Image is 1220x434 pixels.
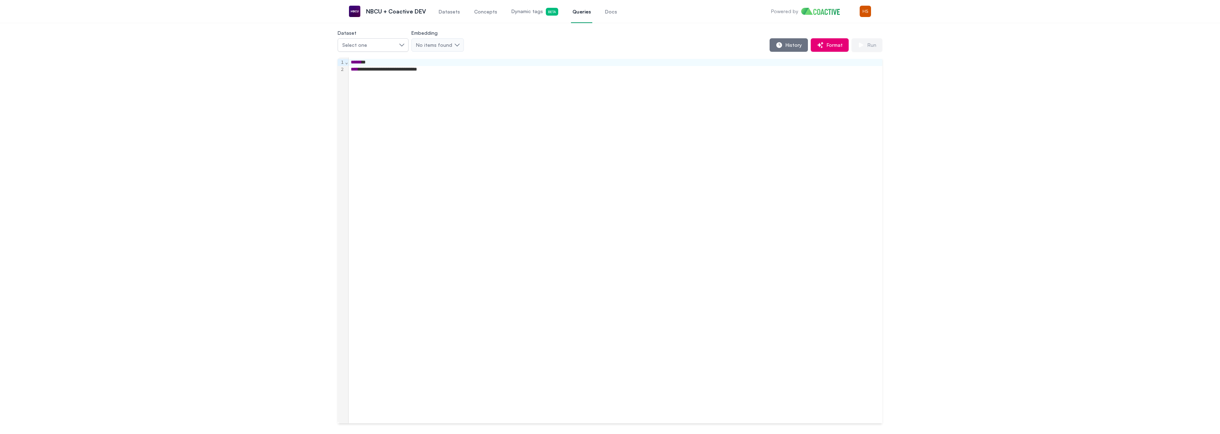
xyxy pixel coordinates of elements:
[771,8,798,15] p: Powered by
[411,38,464,52] button: No items found
[349,6,360,17] img: NBCU + Coactive DEV
[511,8,558,16] span: Dynamic tags
[824,41,843,49] span: Format
[338,30,356,36] label: Dataset
[366,7,426,16] p: NBCU + Coactive DEV
[345,59,348,65] span: Fold line
[811,38,849,52] button: Format
[860,6,871,17] img: Menu for the logged in user
[338,59,345,66] div: 1
[474,8,497,15] span: Concepts
[416,41,452,49] span: No items found
[783,41,802,49] span: History
[546,8,558,16] span: Beta
[338,38,409,52] button: Select one
[801,8,845,15] img: Home
[770,38,808,52] button: History
[852,38,882,52] button: Run
[572,8,591,15] span: Queries
[439,8,460,15] span: Datasets
[342,41,367,49] span: Select one
[865,41,876,49] span: Run
[411,30,438,36] label: Embedding
[338,66,345,73] div: 2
